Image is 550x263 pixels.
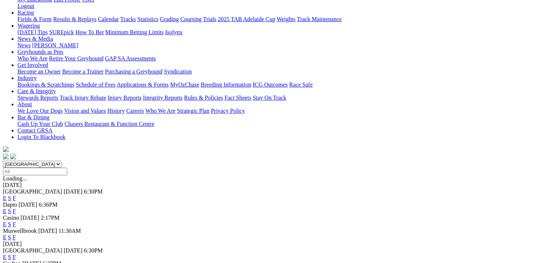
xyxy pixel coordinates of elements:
[164,68,192,75] a: Syndication
[225,95,251,101] a: Fact Sheets
[17,68,547,75] div: Get Involved
[3,168,67,175] input: Select date
[3,228,37,234] span: Muswellbrook
[64,247,83,254] span: [DATE]
[64,121,154,127] a: Chasers Restaurant & Function Centre
[3,221,7,227] a: E
[120,16,136,22] a: Tracks
[17,108,547,114] div: About
[10,154,16,159] img: twitter.svg
[98,16,119,22] a: Calendar
[3,208,7,214] a: E
[17,3,34,9] a: Logout
[17,49,63,55] a: Greyhounds as Pets
[3,146,9,152] img: logo-grsa-white.png
[17,121,547,127] div: Bar & Dining
[62,68,104,75] a: Become a Trainer
[76,29,104,35] a: How To Bet
[8,195,11,201] a: S
[105,29,164,35] a: Minimum Betting Limits
[17,55,48,61] a: Who We Are
[17,114,49,120] a: Bar & Dining
[253,95,286,101] a: Stay On Track
[17,16,547,23] div: Racing
[297,16,342,22] a: Track Maintenance
[3,247,62,254] span: [GEOGRAPHIC_DATA]
[218,16,275,22] a: 2025 TAB Adelaide Cup
[211,108,245,114] a: Privacy Policy
[3,182,547,188] div: [DATE]
[8,208,11,214] a: S
[17,88,56,94] a: Care & Integrity
[107,108,125,114] a: History
[117,81,169,88] a: Applications & Forms
[17,127,52,134] a: Contact GRSA
[8,254,11,260] a: S
[145,108,176,114] a: Who We Are
[84,247,103,254] span: 6:30PM
[3,195,7,201] a: E
[59,228,81,234] span: 11:30AM
[17,81,74,88] a: Bookings & Scratchings
[19,202,37,208] span: [DATE]
[177,108,209,114] a: Strategic Plan
[17,36,53,42] a: News & Media
[105,55,156,61] a: GAP SA Assessments
[41,215,60,221] span: 2:17PM
[170,81,199,88] a: MyOzChase
[13,254,16,260] a: F
[137,16,158,22] a: Statistics
[20,215,39,221] span: [DATE]
[17,81,547,88] div: Industry
[49,55,104,61] a: Retire Your Greyhound
[184,95,223,101] a: Rules & Policies
[49,29,74,35] a: SUREpick
[17,68,61,75] a: Become an Owner
[165,29,182,35] a: Isolynx
[289,81,312,88] a: Race Safe
[13,195,16,201] a: F
[277,16,296,22] a: Weights
[3,254,7,260] a: E
[17,29,48,35] a: [DATE] Tips
[108,95,141,101] a: Injury Reports
[203,16,216,22] a: Trials
[17,29,547,36] div: Wagering
[17,42,31,48] a: News
[8,234,11,240] a: S
[53,16,96,22] a: Results & Replays
[253,81,288,88] a: ICG Outcomes
[17,134,65,140] a: Login To Blackbook
[17,95,58,101] a: Stewards Reports
[180,16,202,22] a: Coursing
[17,62,48,68] a: Get Involved
[17,101,32,107] a: About
[17,23,40,29] a: Wagering
[38,228,57,234] span: [DATE]
[3,175,27,182] span: Loading...
[17,16,52,22] a: Fields & Form
[76,81,115,88] a: Schedule of Fees
[3,215,19,221] span: Casino
[84,188,103,195] span: 6:30PM
[17,108,63,114] a: We Love Our Dogs
[3,202,17,208] span: Dapto
[13,221,16,227] a: F
[17,42,547,49] div: News & Media
[17,55,547,62] div: Greyhounds as Pets
[17,95,547,101] div: Care & Integrity
[64,108,106,114] a: Vision and Values
[143,95,182,101] a: Integrity Reports
[201,81,251,88] a: Breeding Information
[105,68,162,75] a: Purchasing a Greyhound
[126,108,144,114] a: Careers
[17,75,37,81] a: Industry
[160,16,179,22] a: Grading
[13,234,16,240] a: F
[3,241,547,247] div: [DATE]
[13,208,16,214] a: F
[32,42,78,48] a: [PERSON_NAME]
[60,95,106,101] a: Track Injury Rebate
[17,121,63,127] a: Cash Up Your Club
[3,154,9,159] img: facebook.svg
